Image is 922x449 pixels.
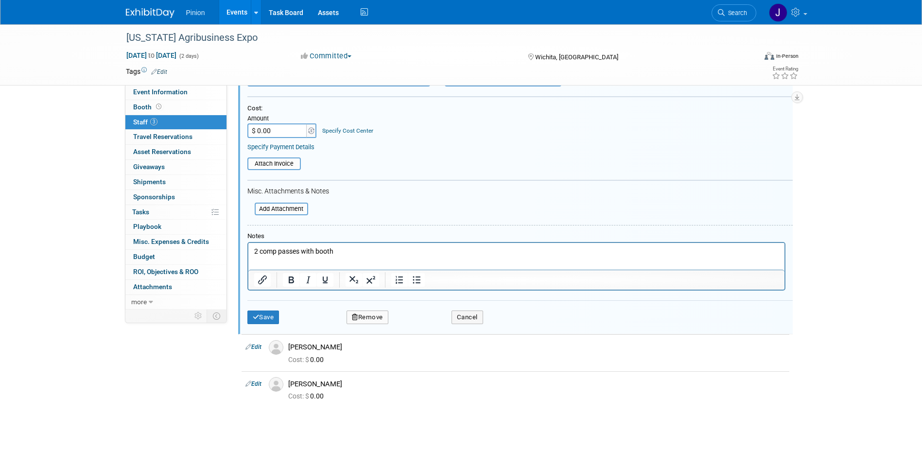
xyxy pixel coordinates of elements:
[147,52,156,59] span: to
[283,273,299,287] button: Bold
[269,340,283,355] img: Associate-Profile-5.png
[288,356,310,363] span: Cost: $
[245,344,261,350] a: Edit
[133,223,161,230] span: Playbook
[154,103,163,110] span: Booth not reserved yet
[269,377,283,392] img: Associate-Profile-5.png
[288,392,310,400] span: Cost: $
[125,235,226,249] a: Misc. Expenses & Credits
[133,253,155,260] span: Budget
[133,178,166,186] span: Shipments
[288,392,328,400] span: 0.00
[133,283,172,291] span: Attachments
[125,190,226,205] a: Sponsorships
[125,160,226,174] a: Giveaways
[125,265,226,279] a: ROI, Objectives & ROO
[245,380,261,387] a: Edit
[363,273,379,287] button: Superscript
[535,53,618,61] span: Wichita, [GEOGRAPHIC_DATA]
[125,280,226,294] a: Attachments
[712,4,756,21] a: Search
[133,103,163,111] span: Booth
[247,232,785,241] div: Notes
[125,100,226,115] a: Booth
[132,208,149,216] span: Tasks
[247,115,318,123] div: Amount
[300,273,316,287] button: Italic
[346,273,362,287] button: Subscript
[288,380,785,389] div: [PERSON_NAME]
[317,273,333,287] button: Underline
[125,220,226,234] a: Playbook
[125,295,226,310] a: more
[452,311,483,324] button: Cancel
[125,85,226,100] a: Event Information
[133,148,191,155] span: Asset Reservations
[125,130,226,144] a: Travel Reservations
[391,273,408,287] button: Numbered list
[254,273,271,287] button: Insert/edit link
[247,187,793,196] div: Misc. Attachments & Notes
[288,356,328,363] span: 0.00
[725,9,747,17] span: Search
[765,52,774,60] img: Format-Inperson.png
[150,118,157,125] span: 3
[178,53,199,59] span: (2 days)
[123,29,742,47] div: [US_STATE] Agribusiness Expo
[776,52,799,60] div: In-Person
[133,268,198,276] span: ROI, Objectives & ROO
[133,118,157,126] span: Staff
[207,310,226,322] td: Toggle Event Tabs
[247,104,793,113] div: Cost:
[125,115,226,130] a: Staff3
[125,205,226,220] a: Tasks
[125,250,226,264] a: Budget
[133,193,175,201] span: Sponsorships
[408,273,425,287] button: Bullet list
[151,69,167,75] a: Edit
[297,51,355,61] button: Committed
[131,298,147,306] span: more
[322,127,373,134] a: Specify Cost Center
[190,310,207,322] td: Personalize Event Tab Strip
[247,143,314,151] a: Specify Payment Details
[772,67,798,71] div: Event Rating
[126,51,177,60] span: [DATE] [DATE]
[288,343,785,352] div: [PERSON_NAME]
[186,9,205,17] span: Pinion
[248,243,784,270] iframe: Rich Text Area
[126,8,174,18] img: ExhibitDay
[133,163,165,171] span: Giveaways
[125,145,226,159] a: Asset Reservations
[133,238,209,245] span: Misc. Expenses & Credits
[247,311,279,324] button: Save
[699,51,799,65] div: Event Format
[126,67,167,76] td: Tags
[125,175,226,190] a: Shipments
[347,311,388,324] button: Remove
[133,88,188,96] span: Event Information
[133,133,192,140] span: Travel Reservations
[769,3,787,22] img: Jennifer Plumisto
